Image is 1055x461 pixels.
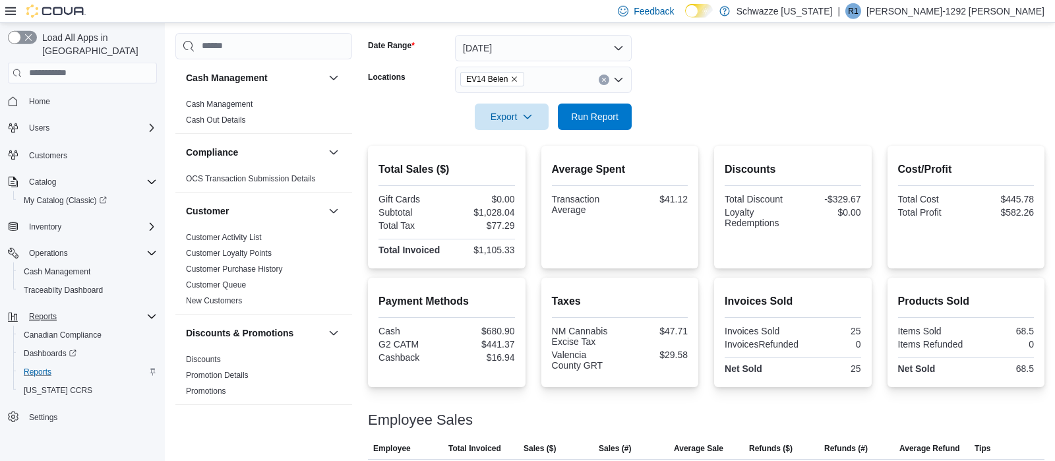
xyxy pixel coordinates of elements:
a: Promotions [186,386,226,396]
h2: Products Sold [898,293,1034,309]
div: Subtotal [378,207,444,218]
span: Home [24,93,157,109]
div: $0.00 [795,207,860,218]
span: Run Report [571,110,618,123]
div: Reggie-1292 Gutierrez [845,3,861,19]
p: [PERSON_NAME]-1292 [PERSON_NAME] [866,3,1044,19]
span: Average Sale [674,443,723,454]
p: | [837,3,840,19]
span: Settings [24,409,157,425]
button: Home [3,92,162,111]
div: G2 CATM [378,339,444,350]
a: Customer Queue [186,280,246,290]
div: -$329.67 [795,194,860,204]
span: Promotion Details [186,370,249,381]
div: Customer [175,230,352,314]
h3: Compliance [186,146,238,159]
a: Cash Management [186,100,253,109]
button: Open list of options [613,75,624,85]
button: [US_STATE] CCRS [13,381,162,400]
div: 25 [795,326,860,336]
a: Settings [24,410,63,425]
span: Settings [29,412,57,423]
button: Compliance [186,146,323,159]
div: 68.5 [969,326,1034,336]
button: Reports [3,307,162,326]
span: Reports [18,364,157,380]
strong: Net Sold [898,363,936,374]
div: 0 [969,339,1034,350]
span: Reports [29,311,57,322]
div: Items Sold [898,326,963,336]
div: Loyalty Redemptions [725,207,790,228]
span: Customer Queue [186,280,246,290]
div: Compliance [175,171,352,192]
span: Dashboards [24,348,76,359]
div: $1,028.04 [449,207,514,218]
span: Load All Apps in [GEOGRAPHIC_DATA] [37,31,157,57]
a: Customer Purchase History [186,264,283,274]
span: Export [483,104,541,130]
span: Catalog [24,174,157,190]
div: Total Discount [725,194,790,204]
span: Sales (#) [599,443,631,454]
div: Valencia County GRT [552,350,617,371]
span: Reports [24,367,51,377]
div: $582.26 [969,207,1034,218]
div: InvoicesRefunded [725,339,799,350]
a: My Catalog (Classic) [13,191,162,210]
button: Clear input [599,75,609,85]
span: My Catalog (Classic) [24,195,107,206]
button: Catalog [24,174,61,190]
div: $41.12 [622,194,688,204]
div: Cashback [378,352,444,363]
a: Dashboards [18,346,82,361]
a: Customer Loyalty Points [186,249,272,258]
span: Cash Management [186,99,253,109]
div: $1,105.33 [449,245,514,255]
button: Compliance [326,144,342,160]
span: Canadian Compliance [24,330,102,340]
span: Users [29,123,49,133]
span: Traceabilty Dashboard [24,285,103,295]
div: $441.37 [449,339,514,350]
span: Sales ($) [524,443,556,454]
button: Operations [24,245,73,261]
button: Operations [3,244,162,262]
label: Locations [368,72,406,82]
div: $77.29 [449,220,514,231]
span: EV14 Belen [460,72,524,86]
span: Tips [975,443,990,454]
a: Traceabilty Dashboard [18,282,108,298]
div: Cash [378,326,444,336]
h2: Average Spent [552,162,688,177]
button: Customer [326,203,342,219]
span: Catalog [29,177,56,187]
span: Home [29,96,50,107]
h2: Total Sales ($) [378,162,514,177]
h3: Cash Management [186,71,268,84]
span: Employee [373,443,411,454]
button: Reports [24,309,62,324]
span: Customer Activity List [186,232,262,243]
div: $29.58 [622,350,688,360]
strong: Net Sold [725,363,762,374]
button: Export [475,104,549,130]
h2: Discounts [725,162,860,177]
span: Cash Out Details [186,115,246,125]
span: OCS Transaction Submission Details [186,173,316,184]
p: Schwazze [US_STATE] [737,3,833,19]
div: Total Tax [378,220,444,231]
a: OCS Transaction Submission Details [186,174,316,183]
button: Reports [13,363,162,381]
button: Catalog [3,173,162,191]
h2: Invoices Sold [725,293,860,309]
div: Discounts & Promotions [175,352,352,404]
a: [US_STATE] CCRS [18,383,98,398]
button: Run Report [558,104,632,130]
div: Cash Management [175,96,352,133]
a: My Catalog (Classic) [18,193,112,208]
